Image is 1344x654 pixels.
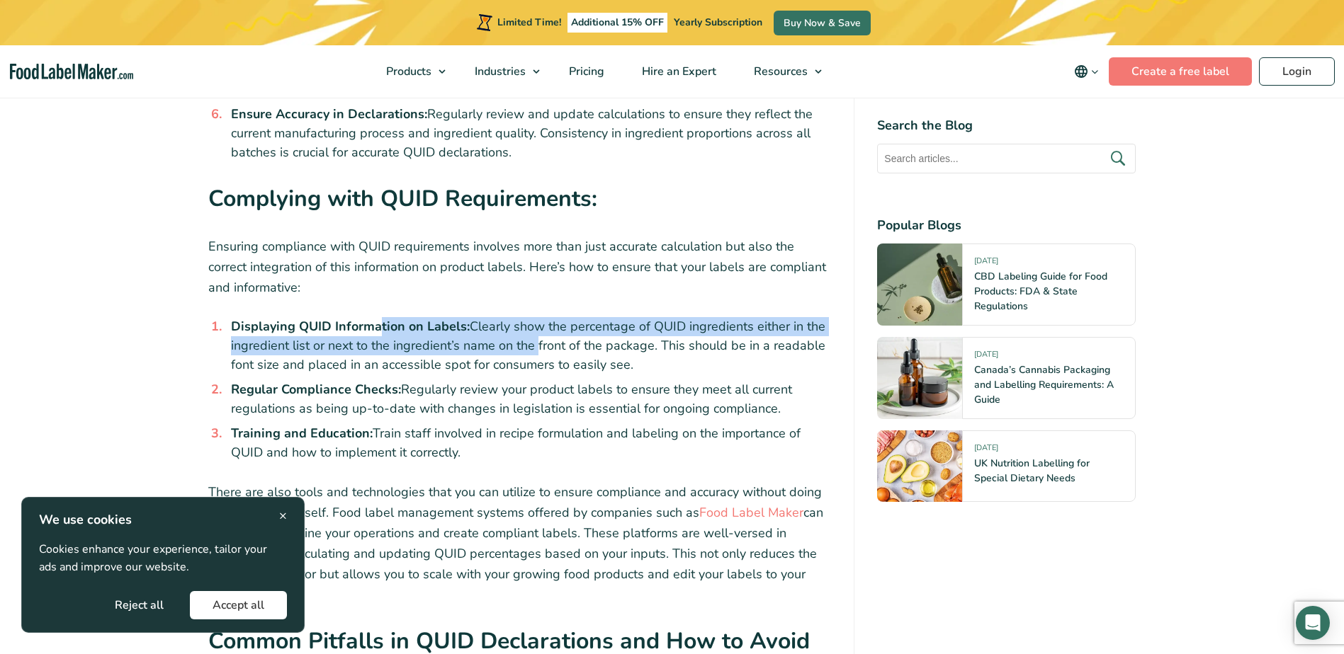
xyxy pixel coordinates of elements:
[974,349,998,365] span: [DATE]
[225,317,832,374] li: Clearly show the percentage of QUID ingredients either in the ingredient list or next to the ingr...
[231,425,373,442] strong: Training and Education:
[368,45,453,98] a: Products
[877,116,1136,135] h4: Search the Blog
[208,482,832,604] p: There are also tools and technologies that you can utilize to ensure compliance and accuracy with...
[699,504,803,521] a: Food Label Maker
[231,105,427,122] strong: Ensure Accuracy in Declarations:
[1296,606,1330,640] div: Open Intercom Messenger
[1109,57,1252,86] a: Create a free label
[39,511,132,528] strong: We use cookies
[92,591,186,619] button: Reject all
[623,45,732,98] a: Hire an Expert
[190,591,287,619] button: Accept all
[974,256,998,272] span: [DATE]
[974,457,1090,485] a: UK Nutrition Labelling for Special Dietary Needs
[565,64,606,79] span: Pricing
[550,45,620,98] a: Pricing
[735,45,829,98] a: Resources
[974,270,1107,313] a: CBD Labeling Guide for Food Products: FDA & State Regulations
[225,380,832,418] li: Regularly review your product labels to ensure they meet all current regulations as being up-to-d...
[974,363,1114,406] a: Canada’s Cannabis Packaging and Labelling Requirements: A Guide
[567,13,667,33] span: Additional 15% OFF
[774,11,871,35] a: Buy Now & Save
[208,183,597,214] strong: Complying with QUID Requirements:
[225,424,832,462] li: Train staff involved in recipe formulation and labeling on the importance of QUID and how to impl...
[877,216,1136,235] h4: Popular Blogs
[674,16,762,29] span: Yearly Subscription
[208,236,832,297] p: Ensuring compliance with QUID requirements involves more than just accurate calculation but also ...
[1259,57,1335,86] a: Login
[225,105,832,162] li: Regularly review and update calculations to ensure they reflect the current manufacturing process...
[750,64,809,79] span: Resources
[456,45,547,98] a: Industries
[279,506,287,525] span: ×
[231,381,401,398] strong: Regular Compliance Checks:
[470,64,527,79] span: Industries
[382,64,433,79] span: Products
[231,318,470,335] strong: Displaying QUID Information on Labels:
[39,541,287,577] p: Cookies enhance your experience, tailor your ads and improve our website.
[638,64,718,79] span: Hire an Expert
[497,16,561,29] span: Limited Time!
[877,144,1136,173] input: Search articles...
[974,442,998,459] span: [DATE]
